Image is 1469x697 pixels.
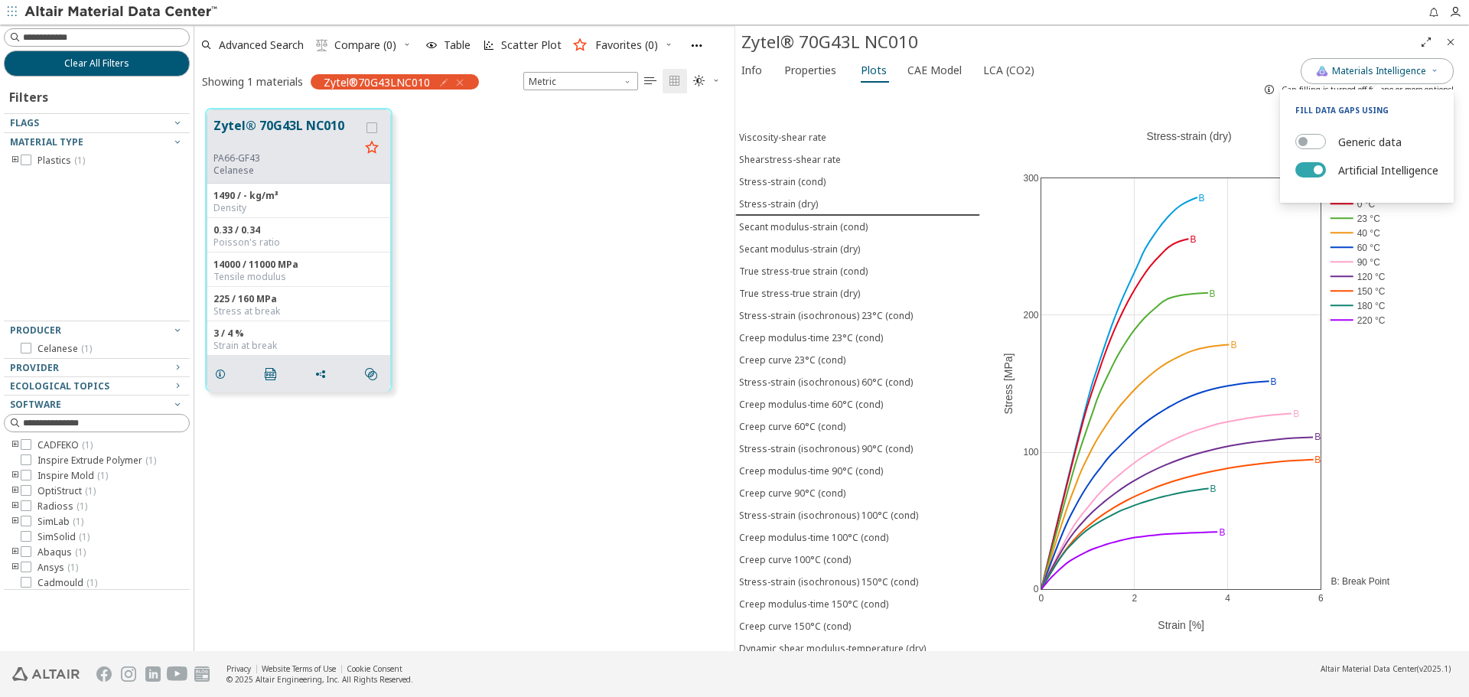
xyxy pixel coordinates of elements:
[77,500,87,513] span: ( 1 )
[1280,97,1454,116] p: Fill data gaps using
[10,562,21,574] i: toogle group
[4,77,56,113] div: Filters
[10,439,21,451] i: toogle group
[1321,663,1451,674] div: (v2025.1)
[262,663,336,674] a: Website Terms of Use
[37,470,108,482] span: Inspire Mold
[37,562,78,574] span: Ansys
[907,58,962,83] span: CAE Model
[194,97,734,651] div: grid
[735,526,980,549] button: Creep modulus-time 100°C (cond)
[595,40,658,50] span: Favorites (0)
[37,516,83,528] span: SimLab
[735,148,980,171] button: Shearstress-shear rate
[735,305,980,327] button: Stress-strain (isochronous) 23°C (cond)
[1338,159,1438,181] label: Artificial Intelligence
[213,327,384,340] div: 3 / 4 %
[739,598,888,611] div: Creep modulus-time 150°C (cond)
[735,216,980,238] button: Secant modulus-strain (cond)
[735,415,980,438] button: Creep curve 60°C (cond)
[213,271,384,283] div: Tensile modulus
[1321,663,1417,674] span: Altair Material Data Center
[10,116,39,129] span: Flags
[735,126,980,148] button: Viscosity-shear rate
[226,674,413,685] div: © 2025 Altair Engineering, Inc. All Rights Reserved.
[82,438,93,451] span: ( 1 )
[735,615,980,637] button: Creep curve 150°C (cond)
[735,327,980,349] button: Creep modulus-time 23°C (cond)
[735,482,980,504] button: Creep curve 90°C (cond)
[739,353,845,366] div: Creep curve 23°C (cond)
[213,259,384,271] div: 14000 / 11000 MPa
[10,485,21,497] i: toogle group
[10,135,83,148] span: Material Type
[739,153,841,166] div: Shearstress-shear rate
[10,516,21,528] i: toogle group
[739,376,913,389] div: Stress-strain (isochronous) 60°C (cond)
[37,454,156,467] span: Inspire Extrude Polymer
[739,331,883,344] div: Creep modulus-time 23°C (cond)
[739,553,851,566] div: Creep curve 100°C (cond)
[644,75,656,87] i: 
[73,515,83,528] span: ( 1 )
[75,546,86,559] span: ( 1 )
[735,593,980,615] button: Creep modulus-time 150°C (cond)
[4,321,190,340] button: Producer
[739,531,888,544] div: Creep modulus-time 100°C (cond)
[1316,65,1328,77] img: AI Copilot
[4,377,190,396] button: Ecological Topics
[523,72,638,90] div: Unit System
[739,620,851,633] div: Creep curve 150°C (cond)
[347,663,402,674] a: Cookie Consent
[739,442,913,455] div: Stress-strain (isochronous) 90°C (cond)
[207,359,239,389] button: Details
[687,69,727,93] button: Theme
[735,282,980,305] button: True stress-true strain (dry)
[739,509,918,522] div: Stress-strain (isochronous) 100°C (cond)
[324,75,430,89] span: Zytel®70G43LNC010
[739,287,860,300] div: True stress-true strain (dry)
[739,642,926,655] div: Dynamic shear modulus-temperature (dry)
[693,75,705,87] i: 
[735,238,980,260] button: Secant modulus-strain (dry)
[735,571,980,593] button: Stress-strain (isochronous) 150°C (cond)
[4,133,190,151] button: Material Type
[784,58,836,83] span: Properties
[265,368,277,380] i: 
[334,40,396,50] span: Compare (0)
[213,340,384,352] div: Strain at break
[4,114,190,132] button: Flags
[739,309,913,322] div: Stress-strain (isochronous) 23°C (cond)
[1338,131,1402,153] label: Generic data
[735,260,980,282] button: True stress-true strain (cond)
[735,637,980,660] button: Dynamic shear modulus-temperature (dry)
[37,577,97,589] span: Cadmould
[739,575,918,588] div: Stress-strain (isochronous) 150°C (cond)
[1414,30,1438,54] button: Full Screen
[213,152,360,164] div: PA66-GF43
[739,487,845,500] div: Creep curve 90°C (cond)
[64,57,129,70] span: Clear All Filters
[739,398,883,411] div: Creep modulus-time 60°C (cond)
[12,667,80,681] img: Altair Engineering
[213,164,360,177] p: Celanese
[37,531,90,543] span: SimSolid
[638,69,663,93] button: Table View
[74,154,85,167] span: ( 1 )
[10,379,109,392] span: Ecological Topics
[735,393,980,415] button: Creep modulus-time 60°C (cond)
[861,58,887,83] span: Plots
[739,197,818,210] div: Stress-strain (dry)
[735,549,980,571] button: Creep curve 100°C (cond)
[10,361,59,374] span: Provider
[213,202,384,214] div: Density
[735,438,980,460] button: Stress-strain (isochronous) 90°C (cond)
[739,220,868,233] div: Secant modulus-strain (cond)
[739,464,883,477] div: Creep modulus-time 90°C (cond)
[983,58,1034,83] span: LCA (CO2)
[739,243,860,256] div: Secant modulus-strain (dry)
[213,116,360,152] button: Zytel® 70G43L NC010
[258,359,290,389] button: PDF Download
[81,342,92,355] span: ( 1 )
[219,40,304,50] span: Advanced Search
